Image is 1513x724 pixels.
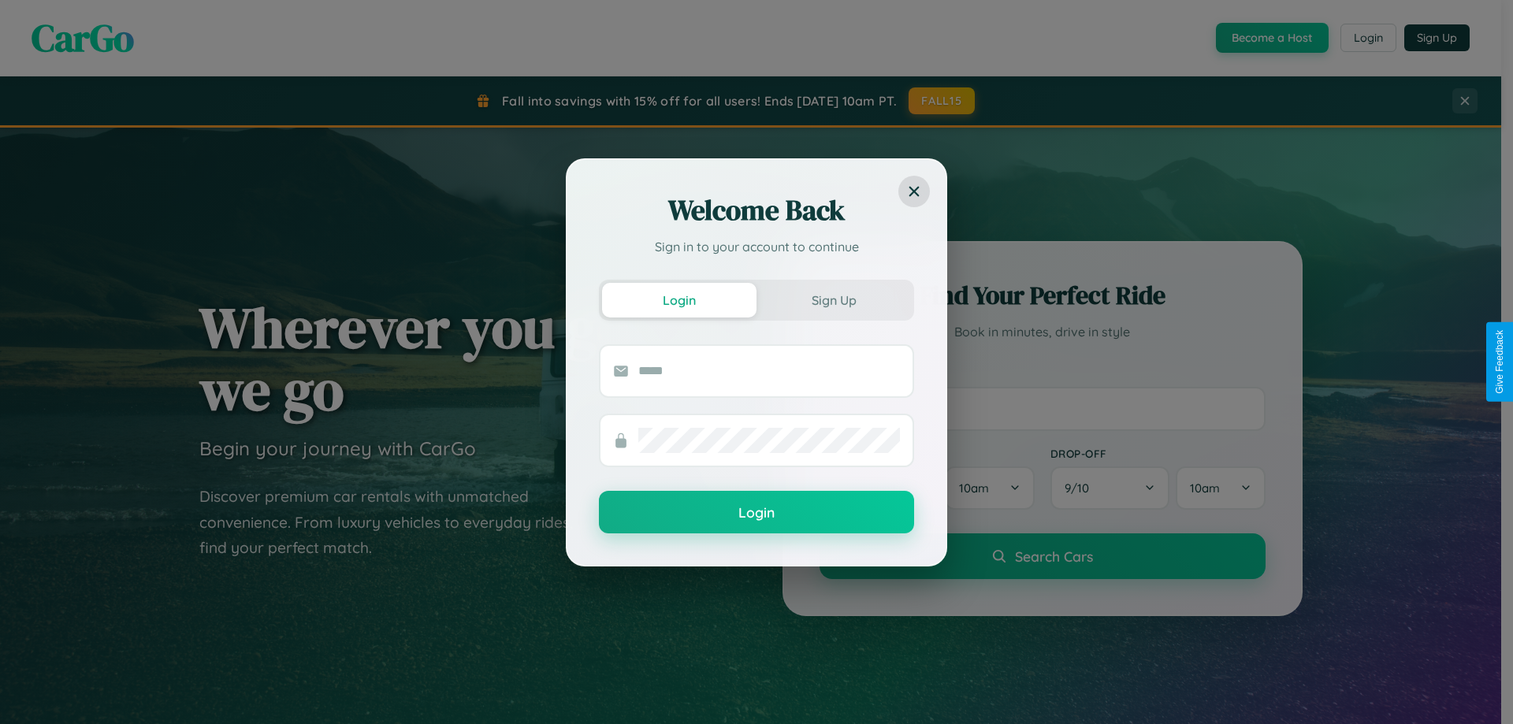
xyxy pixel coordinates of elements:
[602,283,756,317] button: Login
[756,283,911,317] button: Sign Up
[1494,330,1505,394] div: Give Feedback
[599,491,914,533] button: Login
[599,191,914,229] h2: Welcome Back
[599,237,914,256] p: Sign in to your account to continue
